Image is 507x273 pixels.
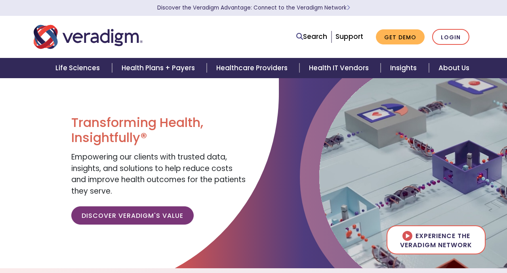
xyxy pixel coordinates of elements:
[296,31,327,42] a: Search
[112,58,207,78] a: Health Plans + Payers
[207,58,299,78] a: Healthcare Providers
[429,58,479,78] a: About Us
[157,4,350,12] a: Discover the Veradigm Advantage: Connect to the Veradigm NetworkLearn More
[347,4,350,12] span: Learn More
[71,206,194,225] a: Discover Veradigm's Value
[376,29,425,45] a: Get Demo
[335,32,363,41] a: Support
[71,152,246,196] span: Empowering our clients with trusted data, insights, and solutions to help reduce costs and improv...
[46,58,112,78] a: Life Sciences
[299,58,381,78] a: Health IT Vendors
[34,24,143,50] img: Veradigm logo
[71,115,248,146] h1: Transforming Health, Insightfully®
[432,29,469,45] a: Login
[381,58,429,78] a: Insights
